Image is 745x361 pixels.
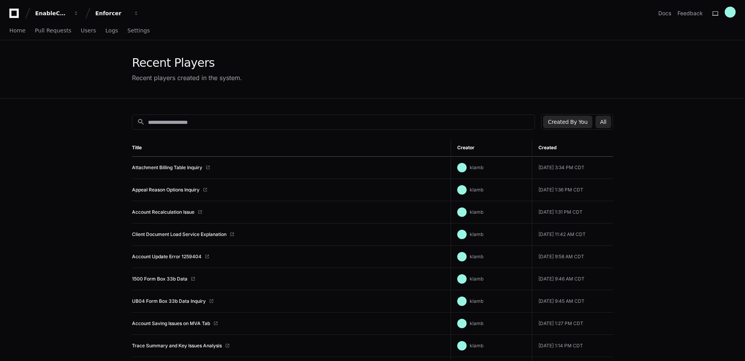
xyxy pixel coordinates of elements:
a: Account Saving Issues on MVA Tab [132,320,210,327]
td: [DATE] 1:36 PM CDT [532,179,613,201]
div: Enforcer [95,9,129,17]
button: Enforcer [92,6,142,20]
span: klamb [470,254,483,259]
a: Settings [127,22,150,40]
span: klamb [470,320,483,326]
span: Home [9,28,25,33]
th: Created [532,139,613,157]
mat-icon: search [137,118,145,126]
td: [DATE] 9:46 AM CDT [532,268,613,290]
a: Trace Summary and Key Issues Analysis [132,343,222,349]
span: klamb [470,343,483,348]
a: Pull Requests [35,22,71,40]
div: EnableComp [35,9,69,17]
a: Account Update Error 1259404 [132,254,201,260]
span: Pull Requests [35,28,71,33]
td: [DATE] 1:14 PM CDT [532,335,613,357]
th: Creator [451,139,532,157]
a: Users [81,22,96,40]
td: [DATE] 3:34 PM CDT [532,157,613,179]
a: Attachment Billing Table Inquiry [132,164,202,171]
div: Recent players created in the system. [132,73,242,82]
a: Appeal Reason Options Inquiry [132,187,200,193]
span: klamb [470,164,483,170]
span: klamb [470,187,483,193]
td: [DATE] 11:42 AM CDT [532,223,613,246]
span: klamb [470,231,483,237]
button: EnableComp [32,6,82,20]
span: Users [81,28,96,33]
td: [DATE] 1:31 PM CDT [532,201,613,223]
span: klamb [470,276,483,282]
button: All [595,116,611,128]
div: Recent Players [132,56,242,70]
span: Settings [127,28,150,33]
a: Docs [658,9,671,17]
a: Home [9,22,25,40]
a: Client Document Load Service Explanation [132,231,226,238]
td: [DATE] 1:27 PM CDT [532,313,613,335]
span: Logs [105,28,118,33]
span: klamb [470,209,483,215]
button: Created By You [543,116,592,128]
a: UB04 Form Box 33b Data Inquiry [132,298,206,304]
button: Feedback [677,9,703,17]
span: klamb [470,298,483,304]
a: Logs [105,22,118,40]
a: Account Recalculation Issue [132,209,194,215]
a: 1500 Form Box 33b Data [132,276,187,282]
td: [DATE] 9:58 AM CDT [532,246,613,268]
td: [DATE] 9:45 AM CDT [532,290,613,313]
th: Title [132,139,451,157]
